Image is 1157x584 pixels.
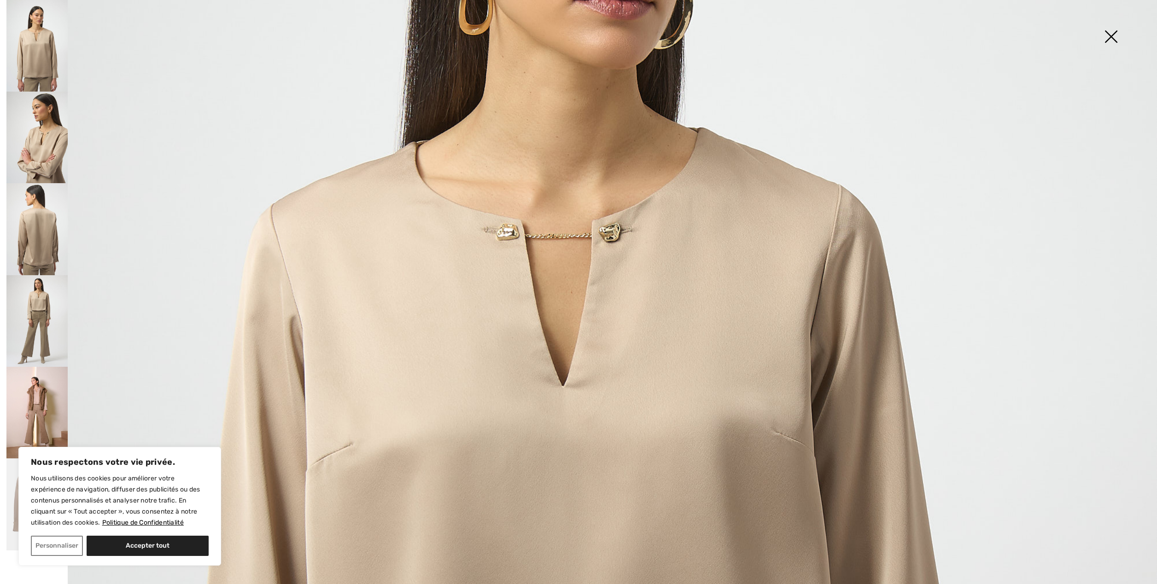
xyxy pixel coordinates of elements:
[87,536,209,556] button: Accepter tout
[18,447,221,566] div: Nous respectons votre vie privée.
[102,518,184,527] a: Politique de Confidentialité
[6,275,68,367] img: Chic &agrave; col en V mod&egrave;le 254135. 4
[31,536,83,556] button: Personnaliser
[6,367,68,459] img: Chic &agrave; col en V mod&egrave;le 254135. 5
[21,6,39,15] span: Aide
[6,92,68,183] img: Chic &agrave; col en V mod&egrave;le 254135. 2
[31,473,209,528] p: Nous utilisons des cookies pour améliorer votre expérience de navigation, diffuser des publicités...
[6,458,68,550] img: Chic &agrave; col en V mod&egrave;le 254135. 6
[6,183,68,275] img: Chic &agrave; col en V mod&egrave;le 254135. 3
[1088,14,1134,61] img: X
[31,457,209,468] p: Nous respectons votre vie privée.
